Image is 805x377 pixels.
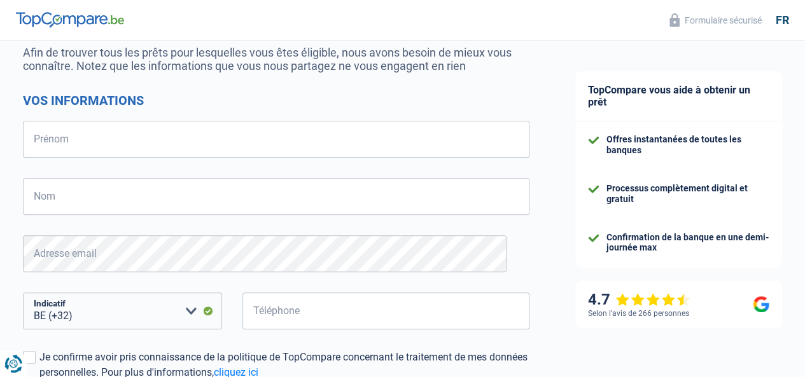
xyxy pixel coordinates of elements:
[776,13,789,27] div: fr
[23,93,529,108] h2: Vos informations
[606,134,769,156] div: Offres instantanées de toutes les banques
[588,291,690,309] div: 4.7
[3,256,4,257] img: Advertisement
[662,10,769,31] button: Formulaire sécurisé
[588,309,689,318] div: Selon l’avis de 266 personnes
[23,46,529,72] p: Afin de trouver tous les prêts pour lesquelles vous êtes éligible, nous avons besoin de mieux vou...
[242,292,529,329] input: 401020304
[575,71,782,121] div: TopCompare vous aide à obtenir un prêt
[606,183,769,205] div: Processus complètement digital et gratuit
[16,12,124,27] img: TopCompare Logo
[606,232,769,254] div: Confirmation de la banque en une demi-journée max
